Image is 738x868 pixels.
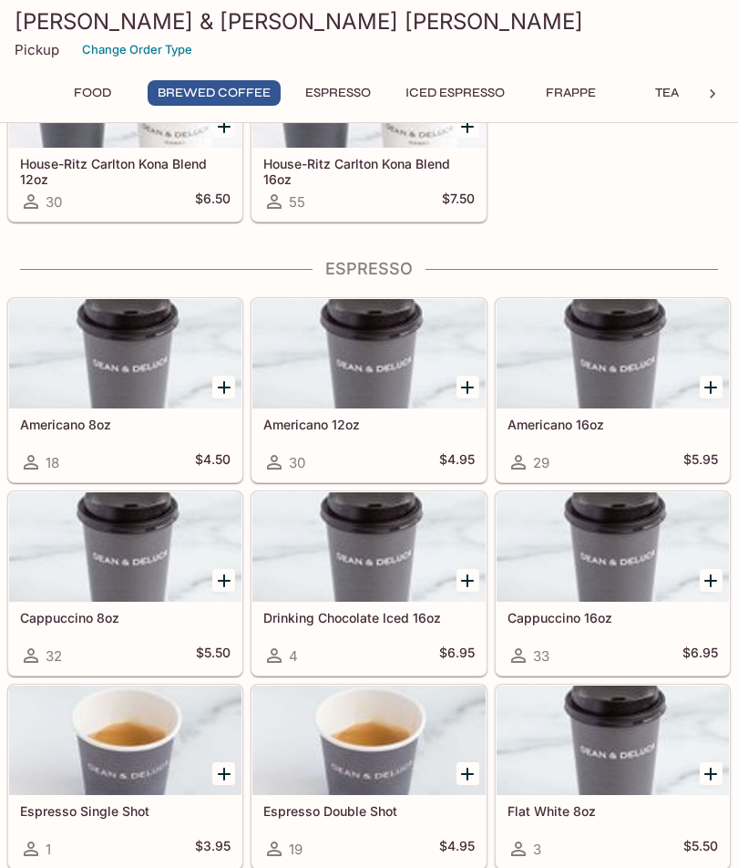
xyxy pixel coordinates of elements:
div: House-Ritz Carlton Kona Blend 12oz [9,38,241,148]
span: 19 [289,841,302,858]
h5: Cappuccino 8oz [20,610,231,625]
button: Espresso [295,80,381,106]
h5: Americano 16oz [507,417,718,432]
h5: $4.95 [439,451,475,473]
div: Drinking Chocolate Iced 16oz [252,492,485,602]
span: 29 [533,454,549,471]
button: Change Order Type [74,36,200,64]
h5: House-Ritz Carlton Kona Blend 12oz [20,156,231,186]
span: 33 [533,647,549,665]
button: Add House-Ritz Carlton Kona Blend 16oz [456,115,479,138]
a: Americano 16oz29$5.95 [496,298,730,482]
h5: Flat White 8oz [507,803,718,819]
button: Brewed Coffee [148,80,281,106]
span: 1 [46,841,51,858]
a: House-Ritz Carlton Kona Blend 12oz30$6.50 [8,37,242,222]
span: 18 [46,454,59,471]
button: Add Flat White 8oz [700,762,723,785]
a: Americano 12oz30$4.95 [251,298,486,482]
h5: $3.95 [195,838,231,860]
button: Tea [626,80,708,106]
button: Add Americano 8oz [212,376,235,398]
h5: Espresso Double Shot [263,803,474,819]
h5: Americano 8oz [20,417,231,432]
a: Cappuccino 8oz32$5.50 [8,491,242,676]
div: Americano 8oz [9,299,241,408]
button: Iced Espresso [395,80,515,106]
span: 30 [46,193,62,211]
div: House-Ritz Carlton Kona Blend 16oz [252,38,485,148]
h5: $5.50 [683,838,718,860]
h5: $6.50 [195,191,231,212]
h5: $6.95 [682,645,718,666]
button: Add Espresso Single Shot [212,762,235,785]
button: Add Cappuccino 8oz [212,569,235,592]
div: Flat White 8oz [497,686,729,795]
a: Americano 8oz18$4.50 [8,298,242,482]
h4: Espresso [7,259,731,279]
h5: Espresso Single Shot [20,803,231,819]
h5: $5.50 [196,645,231,666]
button: Add Espresso Double Shot [456,762,479,785]
div: Americano 16oz [497,299,729,408]
a: Drinking Chocolate Iced 16oz4$6.95 [251,491,486,676]
button: Add Cappuccino 16oz [700,569,723,592]
button: Add House-Ritz Carlton Kona Blend 12oz [212,115,235,138]
div: Cappuccino 8oz [9,492,241,602]
h5: $4.95 [439,838,475,860]
h5: $7.50 [442,191,475,212]
button: Add Drinking Chocolate Iced 16oz [456,569,479,592]
span: 32 [46,647,62,665]
a: Cappuccino 16oz33$6.95 [496,491,730,676]
div: Americano 12oz [252,299,485,408]
a: House-Ritz Carlton Kona Blend 16oz55$7.50 [251,37,486,222]
div: Espresso Double Shot [252,686,485,795]
span: 4 [289,647,298,665]
h5: Cappuccino 16oz [507,610,718,625]
button: Add Americano 12oz [456,376,479,398]
h5: Drinking Chocolate Iced 16oz [263,610,474,625]
h3: [PERSON_NAME] & [PERSON_NAME] [PERSON_NAME] [15,7,723,36]
button: Food [51,80,133,106]
h5: $4.50 [195,451,231,473]
h5: House-Ritz Carlton Kona Blend 16oz [263,156,474,186]
h5: $6.95 [439,645,475,666]
span: 55 [289,193,305,211]
span: 3 [533,841,541,858]
h5: $5.95 [683,451,718,473]
h5: Americano 12oz [263,417,474,432]
div: Espresso Single Shot [9,686,241,795]
div: Cappuccino 16oz [497,492,729,602]
button: Frappe [529,80,611,106]
button: Add Americano 16oz [700,376,723,398]
p: Pickup [15,41,59,58]
span: 30 [289,454,305,471]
